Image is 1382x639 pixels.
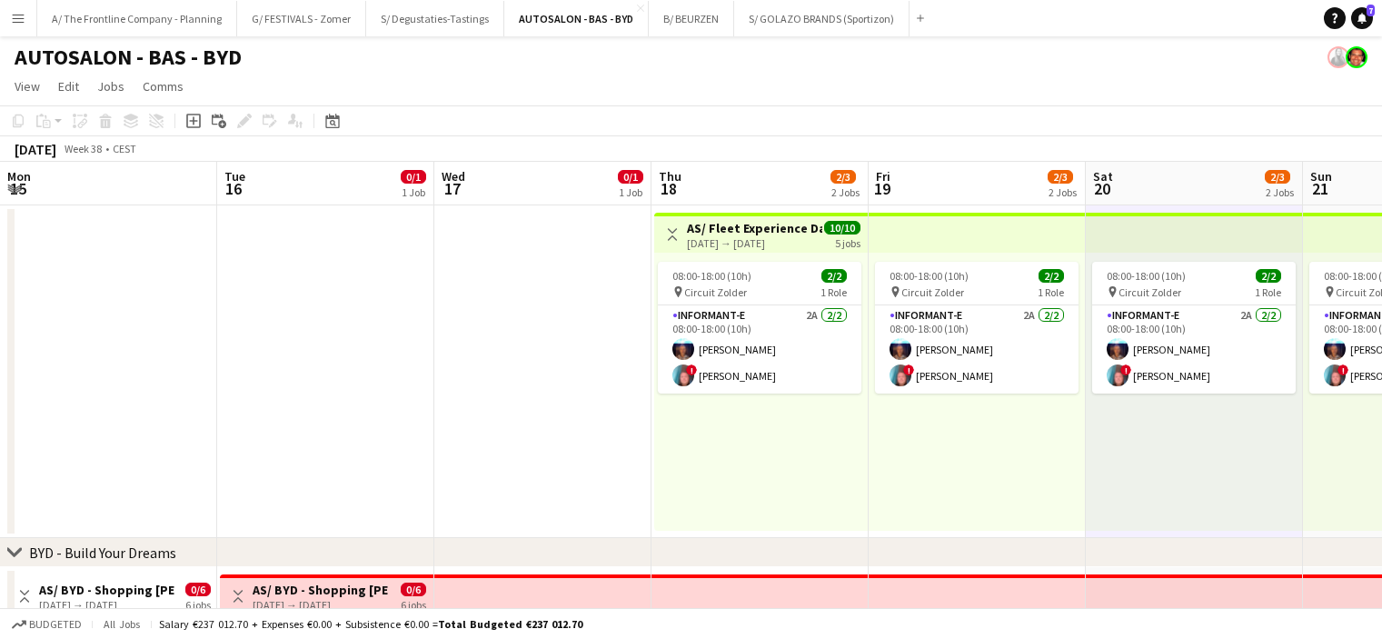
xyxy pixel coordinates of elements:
app-user-avatar: Tess Wouters [1327,46,1349,68]
span: Tue [224,168,245,185]
button: B/ BEURZEN [649,1,734,36]
span: 2/2 [1039,269,1064,283]
h3: AS/ BYD - Shopping [PERSON_NAME] - Informant - [GEOGRAPHIC_DATA] - 16/17-21/09 [253,582,388,598]
span: ! [686,364,697,375]
a: View [7,75,47,98]
h1: AUTOSALON - BAS - BYD [15,44,242,71]
div: Salary €237 012.70 + Expenses €0.00 + Subsistence €0.00 = [159,617,582,631]
span: ! [1120,364,1131,375]
span: Total Budgeted €237 012.70 [438,617,582,631]
app-card-role: Informant-e2A2/208:00-18:00 (10h)[PERSON_NAME]![PERSON_NAME] [1092,305,1296,394]
div: 2 Jobs [1266,185,1294,199]
span: 2/3 [1265,170,1290,184]
span: Sun [1310,168,1332,185]
a: 7 [1351,7,1373,29]
span: 0/1 [401,170,426,184]
button: Budgeted [9,614,85,634]
div: BYD - Build Your Dreams [29,544,176,562]
span: 08:00-18:00 (10h) [890,269,969,283]
span: ! [1337,364,1348,375]
div: 2 Jobs [1049,185,1077,199]
app-card-role: Informant-e2A2/208:00-18:00 (10h)[PERSON_NAME]![PERSON_NAME] [875,305,1079,394]
span: ! [903,364,914,375]
span: Wed [442,168,465,185]
div: [DATE] [15,140,56,158]
app-card-role: Informant-e2A2/208:00-18:00 (10h)[PERSON_NAME]![PERSON_NAME] [658,305,861,394]
app-job-card: 08:00-18:00 (10h)2/2 Circuit Zolder1 RoleInformant-e2A2/208:00-18:00 (10h)[PERSON_NAME]![PERSON_N... [875,262,1079,394]
app-job-card: 08:00-18:00 (10h)2/2 Circuit Zolder1 RoleInformant-e2A2/208:00-18:00 (10h)[PERSON_NAME]![PERSON_N... [658,262,861,394]
button: S/ Degustaties-Tastings [366,1,504,36]
div: 1 Job [619,185,642,199]
div: 6 jobs [185,596,211,612]
h3: AS/ BYD - Shopping [PERSON_NAME] - Informant - [GEOGRAPHIC_DATA] - 16/17-21/09 [39,582,174,598]
span: 1 Role [1255,285,1281,299]
div: [DATE] → [DATE] [39,598,174,612]
div: 1 Job [402,185,425,199]
span: 15 [5,178,31,199]
a: Edit [51,75,86,98]
span: 19 [873,178,890,199]
app-user-avatar: Peter Desart [1346,46,1367,68]
span: Budgeted [29,618,82,631]
a: Comms [135,75,191,98]
span: Week 38 [60,142,105,155]
span: 2/3 [830,170,856,184]
span: Mon [7,168,31,185]
span: View [15,78,40,95]
span: 1 Role [820,285,847,299]
div: 5 jobs [835,235,860,250]
button: AUTOSALON - BAS - BYD [504,1,649,36]
span: Sat [1093,168,1113,185]
h3: AS/ Fleet Experience Days - KIA - Circuit Zolder - 18-22/09 [687,220,822,236]
button: S/ GOLAZO BRANDS (Sportizon) [734,1,910,36]
div: [DATE] → [DATE] [687,236,822,250]
span: Comms [143,78,184,95]
button: A/ The Frontline Company - Planning [37,1,237,36]
div: 6 jobs [401,596,426,612]
span: Jobs [97,78,124,95]
span: 2/2 [1256,269,1281,283]
button: G/ FESTIVALS - Zomer [237,1,366,36]
span: 08:00-18:00 (10h) [672,269,751,283]
div: CEST [113,142,136,155]
span: 18 [656,178,681,199]
span: 0/1 [618,170,643,184]
span: 0/6 [401,583,426,596]
div: [DATE] → [DATE] [253,598,388,612]
span: 7 [1367,5,1375,16]
a: Jobs [90,75,132,98]
span: Circuit Zolder [1119,285,1181,299]
span: 2/3 [1048,170,1073,184]
span: Circuit Zolder [684,285,747,299]
span: 1 Role [1038,285,1064,299]
span: 10/10 [824,221,860,235]
span: 17 [439,178,465,199]
span: All jobs [100,617,144,631]
span: Thu [659,168,681,185]
span: Fri [876,168,890,185]
span: Edit [58,78,79,95]
span: 0/6 [185,583,211,596]
span: 2/2 [821,269,847,283]
span: 16 [222,178,245,199]
span: 08:00-18:00 (10h) [1107,269,1186,283]
span: 20 [1090,178,1113,199]
app-job-card: 08:00-18:00 (10h)2/2 Circuit Zolder1 RoleInformant-e2A2/208:00-18:00 (10h)[PERSON_NAME]![PERSON_N... [1092,262,1296,394]
span: Circuit Zolder [901,285,964,299]
span: 21 [1307,178,1332,199]
div: 2 Jobs [831,185,860,199]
